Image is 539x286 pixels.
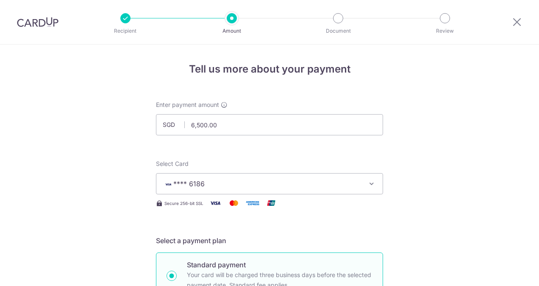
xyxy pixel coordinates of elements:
[414,27,476,35] p: Review
[263,198,280,208] img: Union Pay
[485,261,531,282] iframe: Opens a widget where you can find more information
[187,260,372,270] p: Standard payment
[156,62,383,77] h4: Tell us more about your payment
[225,198,242,208] img: Mastercard
[207,198,224,208] img: Visa
[244,198,261,208] img: American Express
[156,236,383,246] h5: Select a payment plan
[163,121,185,129] span: SGD
[156,114,383,135] input: 0.00
[156,160,189,167] span: translation missing: en.payables.payment_networks.credit_card.summary.labels.select_card
[156,101,219,109] span: Enter payment amount
[307,27,370,35] p: Document
[163,181,173,187] img: VISA
[200,27,263,35] p: Amount
[164,200,203,207] span: Secure 256-bit SSL
[17,17,58,27] img: CardUp
[94,27,157,35] p: Recipient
